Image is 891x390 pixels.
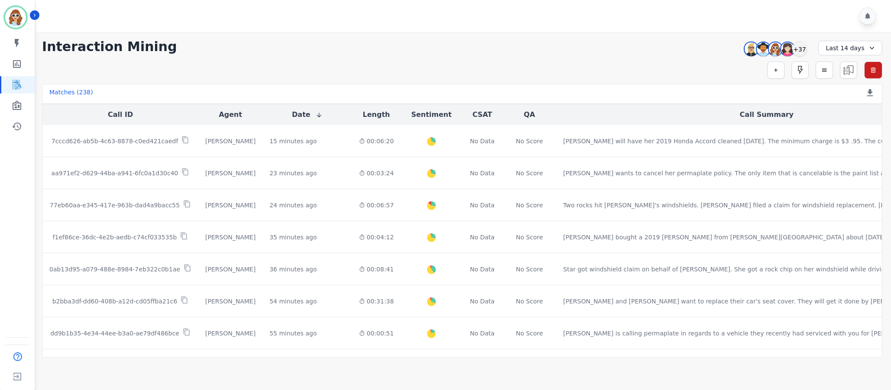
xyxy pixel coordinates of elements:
div: No Data [469,137,496,145]
p: b2bba3df-dd60-408b-a12d-cd05ffba21c6 [52,297,178,306]
div: No Data [469,265,496,274]
div: No Score [516,169,543,177]
div: No Score [516,137,543,145]
div: 55 minutes ago [269,329,316,338]
div: Star got windshield claim on behalf of [PERSON_NAME]. She got a rock chip on her windshield while... [563,265,891,274]
p: 0ab13d95-a079-488e-8984-7eb322c0b1ae [49,265,180,274]
p: 7cccd626-ab5b-4c63-8878-c0ed421caedf [52,137,178,145]
p: f1ef86ce-36dc-4e2b-aedb-c74cf033535b [53,233,177,242]
div: No Data [469,201,496,210]
div: No Data [469,297,496,306]
div: [PERSON_NAME] [205,265,255,274]
div: [PERSON_NAME] [205,233,255,242]
p: dd9b1b35-4e34-44ee-b3a0-ae79df486bce [50,329,179,338]
div: 35 minutes ago [269,233,316,242]
button: Length [363,110,390,120]
div: 15 minutes ago [269,137,316,145]
button: Date [292,110,323,120]
div: [PERSON_NAME] [205,137,255,145]
img: Bordered avatar [5,7,26,28]
div: 23 minutes ago [269,169,316,177]
div: [PERSON_NAME] [205,329,255,338]
div: Matches ( 238 ) [49,88,93,100]
div: 00:00:51 [359,329,394,338]
div: 00:03:24 [359,169,394,177]
div: 00:31:38 [359,297,394,306]
div: No Score [516,201,543,210]
div: 00:06:20 [359,137,394,145]
button: CSAT [472,110,492,120]
button: QA [524,110,535,120]
div: 36 minutes ago [269,265,316,274]
div: 00:04:12 [359,233,394,242]
div: +37 [792,42,807,56]
div: No Data [469,169,496,177]
h1: Interaction Mining [42,39,177,55]
button: Call ID [108,110,133,120]
div: Last 14 days [818,41,882,55]
div: No Data [469,329,496,338]
div: No Score [516,297,543,306]
div: No Score [516,329,543,338]
div: 54 minutes ago [269,297,316,306]
button: Sentiment [411,110,452,120]
button: Agent [219,110,242,120]
div: [PERSON_NAME] [205,201,255,210]
div: 00:06:57 [359,201,394,210]
div: 00:08:41 [359,265,394,274]
p: aa971ef2-d629-44ba-a941-6fc0a1d30c40 [52,169,178,177]
div: No Score [516,265,543,274]
div: [PERSON_NAME] [205,169,255,177]
button: Call Summary [740,110,794,120]
div: 24 minutes ago [269,201,316,210]
div: [PERSON_NAME] [205,297,255,306]
div: No Data [469,233,496,242]
p: 77eb60aa-e345-417e-963b-dad4a9bacc55 [50,201,180,210]
div: No Score [516,233,543,242]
